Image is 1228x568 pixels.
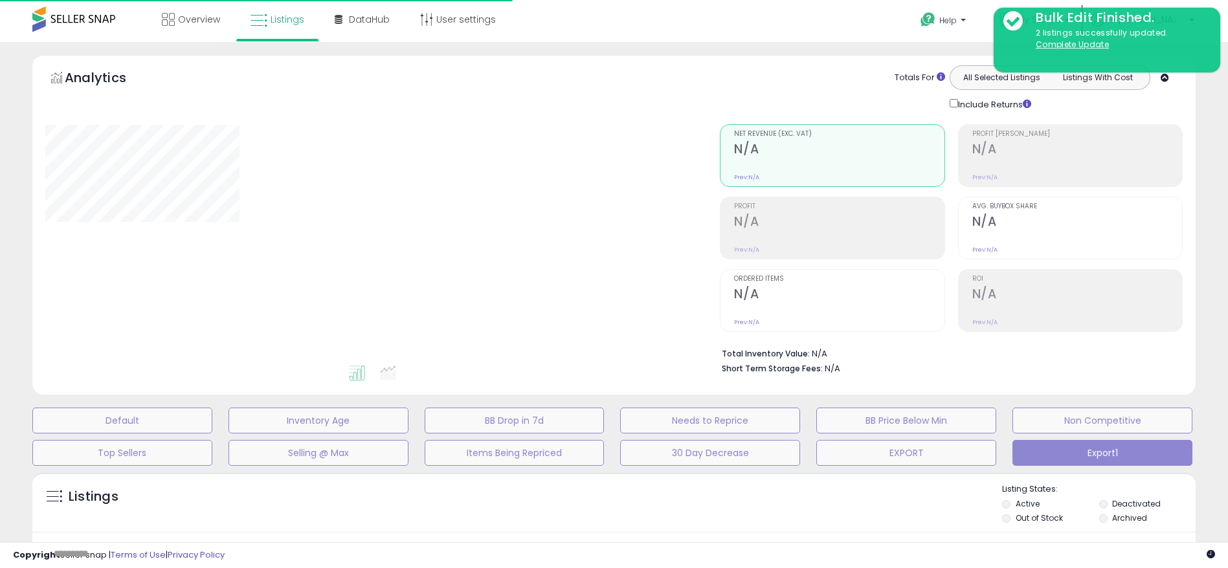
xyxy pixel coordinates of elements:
h2: N/A [972,214,1182,232]
h2: N/A [734,214,944,232]
button: Export1 [1012,440,1192,466]
button: Listings With Cost [1049,69,1146,86]
div: Totals For [895,72,945,84]
small: Prev: N/A [972,246,998,254]
small: Prev: N/A [734,318,759,326]
small: Prev: N/A [972,173,998,181]
span: Profit [734,203,944,210]
button: Needs to Reprice [620,408,800,433]
i: Get Help [920,12,936,28]
h2: N/A [972,142,1182,159]
span: Profit [PERSON_NAME] [972,131,1182,138]
div: Bulk Edit Finished. [1026,8,1211,27]
span: Avg. Buybox Share [972,203,1182,210]
span: Net Revenue (Exc. VAT) [734,131,944,138]
div: 2 listings successfully updated. [1026,27,1211,51]
button: Items Being Repriced [425,440,605,466]
div: seller snap | | [13,549,225,562]
button: BB Price Below Min [816,408,996,433]
li: N/A [722,345,1173,360]
u: Complete Update [1036,39,1109,50]
button: BB Drop in 7d [425,408,605,433]
h2: N/A [972,287,1182,304]
button: Default [32,408,212,433]
button: Inventory Age [229,408,408,433]
small: Prev: N/A [972,318,998,326]
button: 30 Day Decrease [620,440,800,466]
button: EXPORT [816,440,996,466]
button: Non Competitive [1012,408,1192,433]
button: All Selected Listings [954,69,1050,86]
span: DataHub [349,13,390,26]
b: Total Inventory Value: [722,348,810,359]
a: Help [910,2,979,42]
span: ROI [972,276,1182,283]
small: Prev: N/A [734,246,759,254]
span: Ordered Items [734,276,944,283]
h2: N/A [734,287,944,304]
span: N/A [825,362,840,375]
button: Selling @ Max [229,440,408,466]
span: Overview [178,13,220,26]
h2: N/A [734,142,944,159]
b: Short Term Storage Fees: [722,363,823,374]
h5: Analytics [65,69,151,90]
strong: Copyright [13,549,60,561]
small: Prev: N/A [734,173,759,181]
span: Listings [271,13,304,26]
div: Include Returns [940,96,1047,111]
button: Top Sellers [32,440,212,466]
span: Help [939,15,957,26]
